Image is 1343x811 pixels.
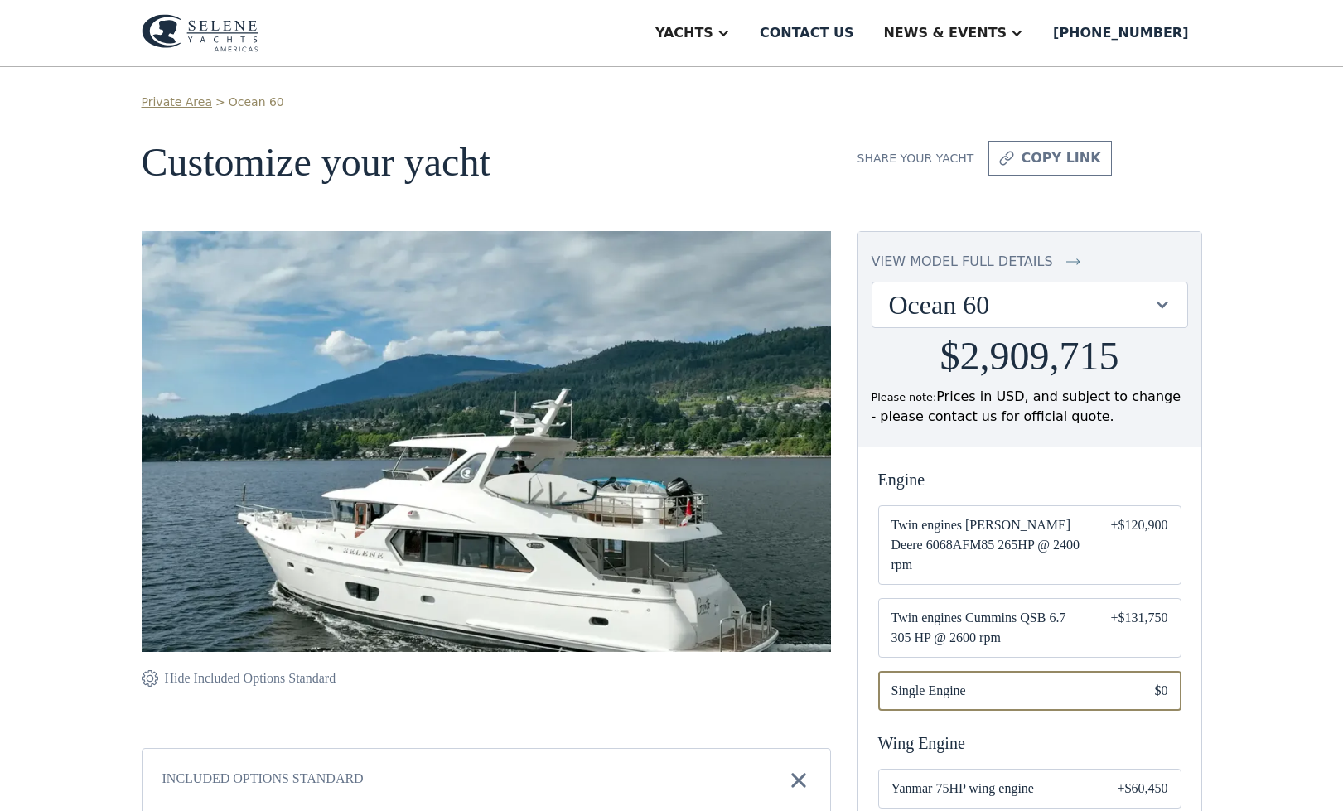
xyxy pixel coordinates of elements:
[891,608,1085,648] span: Twin engines Cummins QSB 6.7 305 HP @ 2600 rpm
[891,681,1128,701] span: Single Engine
[889,289,1154,321] div: Ocean 60
[215,94,225,111] div: >
[872,252,1053,272] div: view model full details
[229,94,284,111] a: Ocean 60
[872,391,937,403] span: Please note:
[940,335,1119,379] h2: $2,909,715
[872,282,1187,327] div: Ocean 60
[1053,23,1188,43] div: [PHONE_NUMBER]
[999,148,1014,168] img: icon
[142,94,212,111] a: Private Area
[1155,681,1168,701] div: $0
[988,141,1111,176] a: copy link
[1117,779,1167,799] div: +$60,450
[142,669,158,688] img: icon
[787,769,810,792] img: icon
[872,252,1188,272] a: view model full details
[142,141,831,185] h1: Customize your yacht
[165,669,336,688] div: Hide Included Options Standard
[142,669,336,688] a: Hide Included Options Standard
[878,467,1181,492] div: Engine
[142,14,258,52] img: logo
[760,23,854,43] div: Contact us
[883,23,1007,43] div: News & EVENTS
[1021,148,1100,168] div: copy link
[1066,252,1080,272] img: icon
[891,779,1091,799] span: Yanmar 75HP wing engine
[857,150,974,167] div: Share your yacht
[655,23,713,43] div: Yachts
[1110,515,1167,575] div: +$120,900
[878,731,1181,755] div: Wing Engine
[891,515,1085,575] span: Twin engines [PERSON_NAME] Deere 6068AFM85 265HP @ 2400 rpm
[1110,608,1167,648] div: +$131,750
[872,387,1188,427] div: Prices in USD, and subject to change - please contact us for official quote.
[162,769,364,792] div: Included Options Standard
